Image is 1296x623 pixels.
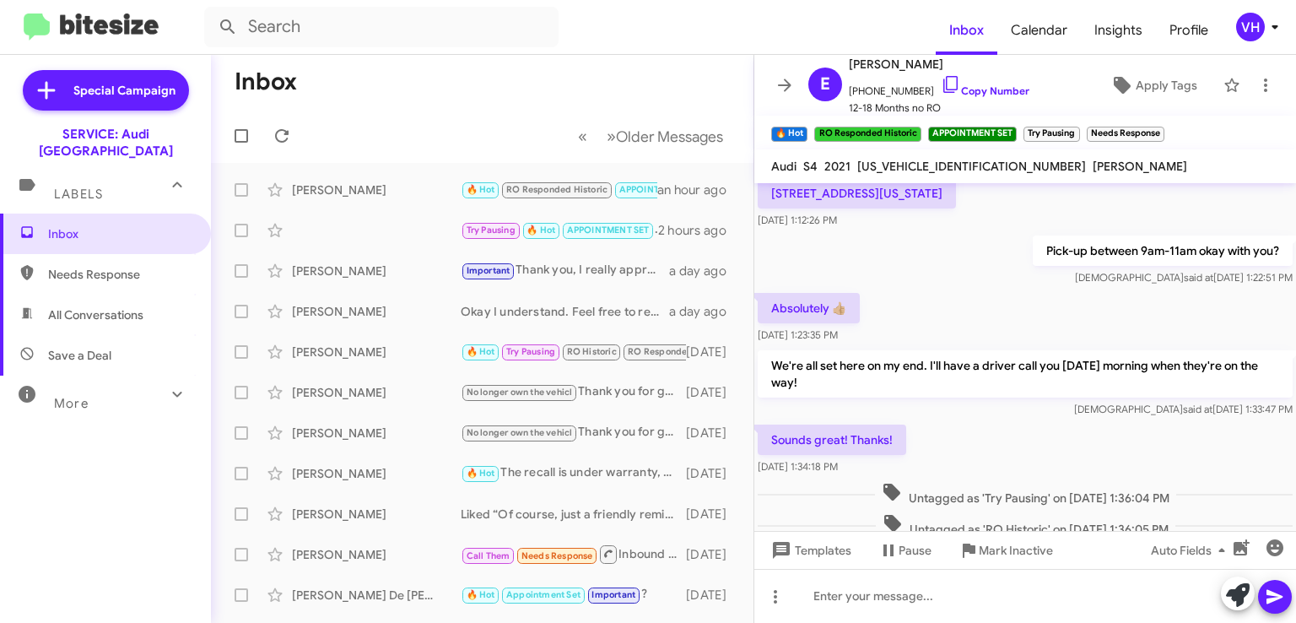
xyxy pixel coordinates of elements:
div: Liked “Of course, just a friendly reminder. Let me know if I can help in the future.” [461,506,686,523]
span: Pause [899,535,931,566]
button: Pause [865,535,945,566]
span: 🔥 Hot [467,346,495,357]
span: Apply Tags [1136,70,1197,100]
span: said at [1184,271,1213,284]
nav: Page navigation example [569,119,733,154]
span: [DEMOGRAPHIC_DATA] [DATE] 1:33:47 PM [1074,403,1293,415]
span: Needs Response [48,266,192,283]
span: RO Responded Historic [506,184,607,195]
div: [PERSON_NAME] [292,425,461,442]
span: [DATE] 1:23:35 PM [758,328,838,341]
div: [DATE] [686,587,740,604]
span: Special Campaign [73,82,175,99]
span: 2021 [824,159,850,174]
span: 🔥 Hot [467,184,495,195]
span: Appointment Set [506,589,580,600]
span: Try Pausing [506,346,555,357]
div: [PERSON_NAME] [292,384,461,401]
button: Mark Inactive [945,535,1066,566]
p: We're all set here on my end. I'll have a driver call you [DATE] morning when they're on the way! [758,350,1293,398]
span: « [578,126,587,147]
small: RO Responded Historic [814,127,921,142]
div: [DATE] [686,344,740,360]
span: [US_VEHICLE_IDENTIFICATION_NUMBER] [857,159,1086,174]
div: [PERSON_NAME] De [PERSON_NAME] [292,587,461,604]
span: Templates [768,535,851,566]
a: Copy Number [941,84,1029,97]
div: [PERSON_NAME] [292,546,461,563]
button: Previous [568,119,597,154]
a: Calendar [997,6,1081,55]
div: Inbound Call [461,544,686,565]
div: Thank you for getting back to me. I will update my records. [461,382,686,402]
span: 🔥 Hot [526,225,555,236]
small: APPOINTMENT SET [928,127,1017,142]
div: [PERSON_NAME] [292,506,461,523]
a: Insights [1081,6,1156,55]
span: [DEMOGRAPHIC_DATA] [DATE] 1:22:51 PM [1075,271,1293,284]
span: Audi [771,159,796,174]
span: Try Pausing [467,225,516,236]
span: APPOINTMENT SET [619,184,702,195]
div: ? [461,585,686,604]
span: » [607,126,616,147]
span: Untagged as 'RO Historic' on [DATE] 1:36:05 PM [876,513,1175,538]
h1: Inbox [235,68,297,95]
button: Templates [754,535,865,566]
button: Apply Tags [1091,70,1215,100]
div: [DATE] [686,506,740,523]
span: Untagged as 'Try Pausing' on [DATE] 1:36:04 PM [875,482,1176,507]
span: Mark Inactive [979,535,1053,566]
a: Inbox [936,6,997,55]
span: Auto Fields [1151,535,1232,566]
div: a day ago [669,303,740,320]
p: Absolutely 👍🏼 [758,293,860,323]
span: Important [591,589,635,600]
small: 🔥 Hot [771,127,807,142]
a: Profile [1156,6,1222,55]
span: Older Messages [616,127,723,146]
input: Search [204,7,559,47]
span: 🔥 Hot [467,468,495,479]
div: [DATE] [686,546,740,563]
span: APPOINTMENT SET [567,225,650,236]
span: [DATE] 1:34:18 PM [758,460,838,473]
span: Inbox [48,225,192,242]
a: Special Campaign [23,70,189,111]
span: E [820,71,830,98]
div: an hour ago [657,181,740,198]
span: No longer own the vehicl [467,387,573,398]
span: Important [467,265,510,276]
span: No longer own the vehicl [467,427,573,438]
span: Call Them [467,550,510,561]
div: [DATE] [686,465,740,482]
span: S4 [803,159,818,174]
div: Thank you, I really appreciate your time and feedback! [461,261,669,280]
div: [PERSON_NAME] [292,344,461,360]
div: [DATE] [686,425,740,442]
button: VH [1222,13,1277,41]
span: [PERSON_NAME] [1093,159,1187,174]
div: Ok I'm out! How does next week look? [461,180,657,199]
div: Okay I understand. Feel free to reach out if I can help in the future!👍 [461,303,669,320]
small: Try Pausing [1023,127,1079,142]
p: Sounds great! Thanks! [758,425,906,455]
button: Next [597,119,733,154]
span: All Conversations [48,306,143,323]
span: said at [1183,403,1212,415]
div: [DATE] [686,384,740,401]
div: The recall is under warranty, but the service does cost. Can you please provide your current mile... [461,463,686,483]
span: RO Responded Historic [628,346,729,357]
div: Thank you for getting back to me. I will update my records. [461,423,686,442]
div: [PERSON_NAME] [292,465,461,482]
p: That works for me. [STREET_ADDRESS][US_STATE] [758,161,956,209]
span: RO Historic [567,346,617,357]
button: Auto Fields [1137,535,1245,566]
span: Save a Deal [48,347,111,364]
span: 🔥 Hot [467,589,495,600]
span: Needs Response [521,550,593,561]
